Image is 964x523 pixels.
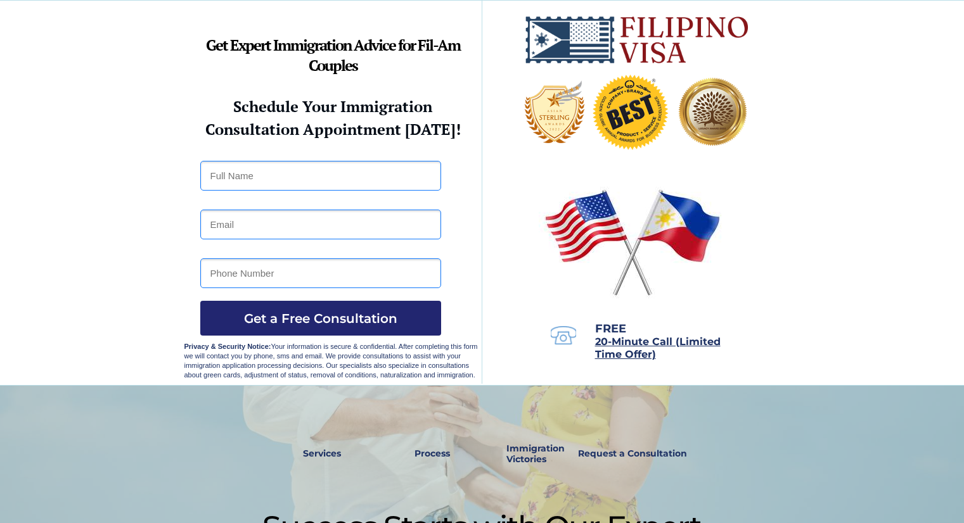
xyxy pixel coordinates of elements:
[506,443,565,465] strong: Immigration Victories
[572,439,693,469] a: Request a Consultation
[200,311,441,326] span: Get a Free Consultation
[408,439,456,469] a: Process
[303,448,341,459] strong: Services
[205,119,461,139] strong: Consultation Appointment [DATE]!
[595,322,626,336] span: FREE
[200,301,441,336] button: Get a Free Consultation
[184,343,271,350] strong: Privacy & Security Notice:
[200,210,441,239] input: Email
[206,35,460,75] strong: Get Expert Immigration Advice for Fil-Am Couples
[233,96,432,117] strong: Schedule Your Immigration
[595,337,721,360] a: 20-Minute Call (Limited Time Offer)
[501,439,544,469] a: Immigration Victories
[415,448,450,459] strong: Process
[200,161,441,191] input: Full Name
[295,439,350,469] a: Services
[184,343,478,379] span: Your information is secure & confidential. After completing this form we will contact you by phon...
[200,258,441,288] input: Phone Number
[578,448,687,459] strong: Request a Consultation
[595,336,721,360] span: 20-Minute Call (Limited Time Offer)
